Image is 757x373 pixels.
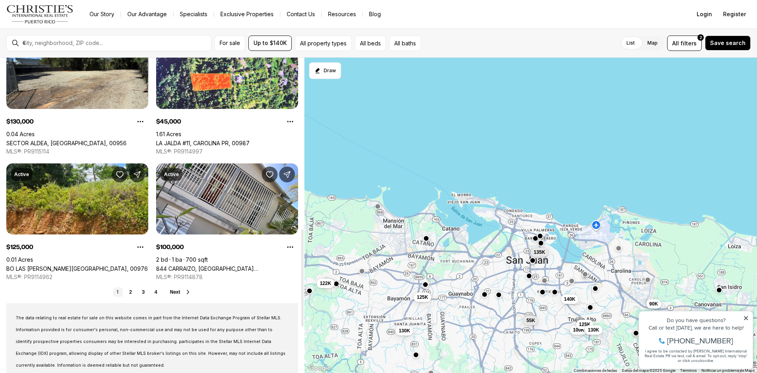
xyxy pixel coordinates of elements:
a: 1 [113,287,123,297]
button: All baths [389,36,421,51]
button: 55K [523,316,538,325]
span: 130K [588,327,599,333]
button: Share Property [279,167,295,182]
label: List [620,36,641,50]
button: 130K [585,325,602,335]
button: Property options [282,114,298,129]
a: Our Story [83,9,121,20]
span: 125K [579,321,591,328]
button: Share Property [129,167,145,182]
a: 3 [138,287,148,297]
button: 135K [531,247,548,257]
span: Save search [710,40,746,46]
button: Next [170,289,191,295]
span: I agree to be contacted by [PERSON_NAME] International Real Estate PR via text, call & email. To ... [10,49,112,64]
span: Login [697,11,712,17]
img: logo [6,5,74,24]
button: For sale [214,36,245,51]
nav: Pagination [113,287,160,297]
span: Up to $140K [254,40,287,46]
button: Login [692,6,717,22]
button: Start drawing [309,62,341,79]
span: Datos del mapa ©2025 Google [622,368,675,373]
span: 125K [417,294,428,300]
span: 140K [564,296,576,302]
button: Property options [132,239,148,255]
span: 135K [534,249,545,255]
button: All property types [295,36,352,51]
button: 125K [414,292,431,302]
label: Map [641,36,664,50]
div: Do you have questions? [8,18,114,23]
span: 2 [699,34,702,41]
span: For sale [220,40,240,46]
a: Exclusive Properties [214,9,280,20]
button: All beds [355,36,386,51]
button: Register [718,6,751,22]
a: Resources [322,9,362,20]
button: Contact Us [280,9,321,20]
button: Property options [132,114,148,129]
button: 125K [576,320,594,329]
a: LA JALDA #11, CAROLINA PR, 00987 [156,140,250,146]
span: [PHONE_NUMBER] [32,37,98,45]
div: Call or text [DATE], we are here to help! [8,25,114,31]
span: Register [723,11,746,17]
span: 55K [526,317,535,324]
p: Active [164,171,179,178]
a: 2 [126,287,135,297]
p: Active [14,171,29,178]
button: Save Property: 844 CARRAIZO [262,167,278,182]
a: 4 [151,287,160,297]
a: Specialists [173,9,214,20]
button: Save search [705,36,751,51]
button: Up to $140K [248,36,292,51]
button: 130K [395,326,413,336]
a: BO LAS CUEVAS, TRUJILLO ALTO PR, 00976 [6,265,148,272]
span: The data relating to real estate for sale on this website comes in part from the Internet Data Ex... [16,315,285,368]
button: Property options [282,239,298,255]
a: Blog [363,9,387,20]
span: 122K [320,280,331,287]
button: 122K [317,279,334,288]
button: 140K [561,294,579,304]
span: Next [170,289,180,295]
a: Our Advantage [121,9,173,20]
span: 100K [573,327,584,333]
button: 100K [570,325,587,335]
a: SECTOR ALDEA, BAYAMON PR, 00956 [6,140,127,146]
span: 130K [399,328,410,334]
button: 90K [646,299,661,309]
button: Allfilters2 [667,36,702,51]
span: All [672,39,679,47]
button: Save Property: BO LAS CUEVAS [112,167,128,182]
span: filters [681,39,697,47]
a: 844 CARRAIZO, SAN JUAN PR, 00926 [156,265,298,272]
